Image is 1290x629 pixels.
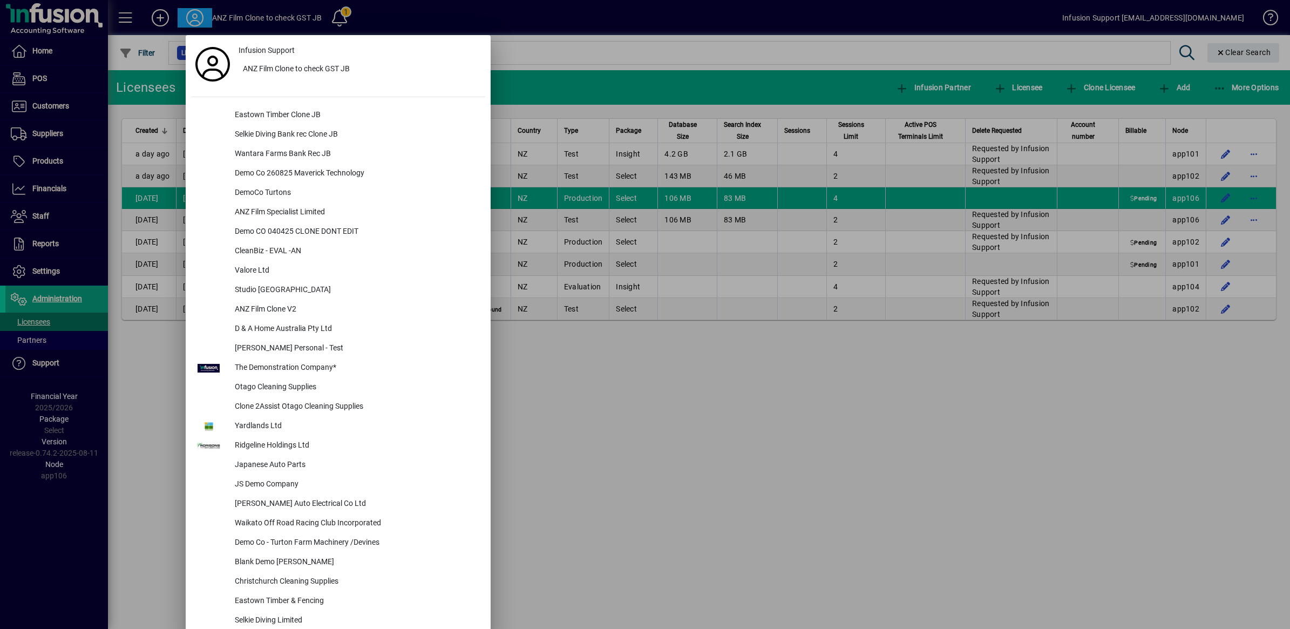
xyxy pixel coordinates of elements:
[191,592,485,611] button: Eastown Timber & Fencing
[226,300,485,320] div: ANZ Film Clone V2
[191,397,485,417] button: Clone 2Assist Otago Cleaning Supplies
[191,184,485,203] button: DemoCo Turtons
[226,417,485,436] div: Yardlands Ltd
[226,145,485,164] div: Wantara Farms Bank Rec JB
[226,475,485,495] div: JS Demo Company
[191,572,485,592] button: Christchurch Cleaning Supplies
[226,495,485,514] div: [PERSON_NAME] Auto Electrical Co Ltd
[191,533,485,553] button: Demo Co - Turton Farm Machinery /Devines
[226,378,485,397] div: Otago Cleaning Supplies
[191,320,485,339] button: D & A Home Australia Pty Ltd
[191,378,485,397] button: Otago Cleaning Supplies
[226,125,485,145] div: Selkie Diving Bank rec Clone JB
[226,106,485,125] div: Eastown Timber Clone JB
[191,417,485,436] button: Yardlands Ltd
[226,553,485,572] div: Blank Demo [PERSON_NAME]
[191,281,485,300] button: Studio [GEOGRAPHIC_DATA]
[226,281,485,300] div: Studio [GEOGRAPHIC_DATA]
[191,475,485,495] button: JS Demo Company
[191,553,485,572] button: Blank Demo [PERSON_NAME]
[239,45,295,56] span: Infusion Support
[191,203,485,222] button: ANZ Film Specialist Limited
[226,359,485,378] div: The Demonstration Company*
[191,164,485,184] button: Demo Co 260825 Maverick Technology
[191,145,485,164] button: Wantara Farms Bank Rec JB
[191,300,485,320] button: ANZ Film Clone V2
[191,436,485,456] button: Ridgeline Holdings Ltd
[191,261,485,281] button: Valore Ltd
[191,339,485,359] button: [PERSON_NAME] Personal - Test
[234,60,485,79] button: ANZ Film Clone to check GST JB
[191,514,485,533] button: Waikato Off Road Racing Club Incorporated
[191,456,485,475] button: Japanese Auto Parts
[226,514,485,533] div: Waikato Off Road Racing Club Incorporated
[234,40,485,60] a: Infusion Support
[226,203,485,222] div: ANZ Film Specialist Limited
[226,533,485,553] div: Demo Co - Turton Farm Machinery /Devines
[226,456,485,475] div: Japanese Auto Parts
[191,125,485,145] button: Selkie Diving Bank rec Clone JB
[191,222,485,242] button: Demo CO 040425 CLONE DONT EDIT
[191,242,485,261] button: CleanBiz - EVAL -AN
[191,359,485,378] button: The Demonstration Company*
[191,55,234,74] a: Profile
[226,397,485,417] div: Clone 2Assist Otago Cleaning Supplies
[191,106,485,125] button: Eastown Timber Clone JB
[226,572,485,592] div: Christchurch Cleaning Supplies
[226,339,485,359] div: [PERSON_NAME] Personal - Test
[226,222,485,242] div: Demo CO 040425 CLONE DONT EDIT
[226,164,485,184] div: Demo Co 260825 Maverick Technology
[226,436,485,456] div: Ridgeline Holdings Ltd
[226,592,485,611] div: Eastown Timber & Fencing
[226,242,485,261] div: CleanBiz - EVAL -AN
[191,495,485,514] button: [PERSON_NAME] Auto Electrical Co Ltd
[226,320,485,339] div: D & A Home Australia Pty Ltd
[226,261,485,281] div: Valore Ltd
[226,184,485,203] div: DemoCo Turtons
